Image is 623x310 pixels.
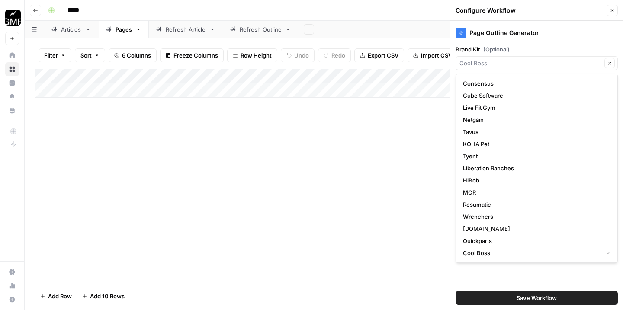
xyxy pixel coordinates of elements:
[241,51,272,60] span: Row Height
[456,45,618,54] label: Brand Kit
[39,48,71,62] button: Filter
[456,291,618,305] button: Save Workflow
[463,115,607,124] span: Netgain
[61,25,82,34] div: Articles
[227,48,277,62] button: Row Height
[463,103,607,112] span: Live Fit Gym
[463,212,607,221] span: Wrenchers
[408,48,458,62] button: Import CSV
[5,76,19,90] a: Insights
[5,10,21,26] img: Growth Marketing Pro Logo
[517,294,557,302] span: Save Workflow
[35,289,77,303] button: Add Row
[463,140,607,148] span: KOHA Pet
[463,79,607,88] span: Consensus
[240,25,282,34] div: Refresh Outline
[463,91,607,100] span: Cube Software
[5,279,19,293] a: Usage
[463,164,607,173] span: Liberation Ranches
[116,25,132,34] div: Pages
[281,48,315,62] button: Undo
[294,51,309,60] span: Undo
[483,45,510,54] span: (Optional)
[160,48,224,62] button: Freeze Columns
[166,25,206,34] div: Refresh Article
[456,28,618,38] div: Page Outline Generator
[463,200,607,209] span: Resumatic
[149,21,223,38] a: Refresh Article
[90,292,125,300] span: Add 10 Rows
[368,51,398,60] span: Export CSV
[463,236,607,245] span: Quickparts
[99,21,149,38] a: Pages
[109,48,157,62] button: 6 Columns
[5,265,19,279] a: Settings
[463,152,607,160] span: Tyent
[75,48,105,62] button: Sort
[77,289,130,303] button: Add 10 Rows
[5,48,19,62] a: Home
[463,249,599,257] span: Cool Boss
[318,48,351,62] button: Redo
[5,90,19,104] a: Opportunities
[331,51,345,60] span: Redo
[421,51,452,60] span: Import CSV
[48,292,72,300] span: Add Row
[44,51,58,60] span: Filter
[5,7,19,29] button: Workspace: Growth Marketing Pro
[5,62,19,76] a: Browse
[223,21,299,38] a: Refresh Outline
[5,293,19,307] button: Help + Support
[354,48,404,62] button: Export CSV
[122,51,151,60] span: 6 Columns
[5,104,19,118] a: Your Data
[44,21,99,38] a: Articles
[80,51,92,60] span: Sort
[173,51,218,60] span: Freeze Columns
[463,188,607,197] span: MCR
[463,176,607,185] span: HiBob
[463,128,607,136] span: Tavus
[459,59,602,67] input: Cool Boss
[463,224,607,233] span: [DOMAIN_NAME]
